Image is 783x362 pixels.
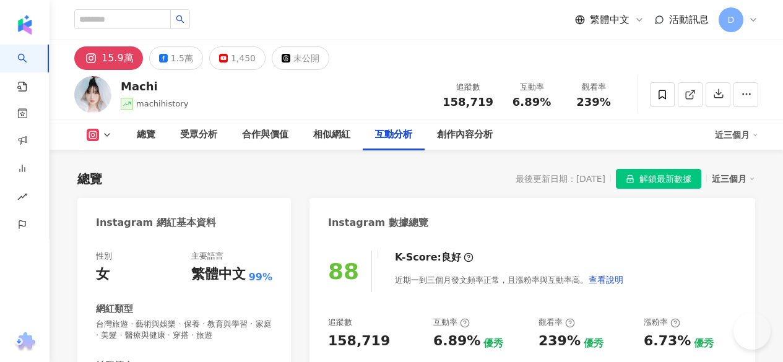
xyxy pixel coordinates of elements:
[137,127,155,142] div: 總覽
[584,337,603,350] div: 優秀
[589,275,623,285] span: 查看說明
[712,171,755,187] div: 近三個月
[102,50,134,67] div: 15.9萬
[171,50,193,67] div: 1.5萬
[433,332,480,351] div: 6.89%
[728,13,735,27] span: D
[249,270,272,284] span: 99%
[242,127,288,142] div: 合作與價值
[96,216,216,230] div: Instagram 網紅基本資料
[191,265,246,284] div: 繁體中文
[433,317,470,328] div: 互動率
[313,127,350,142] div: 相似網紅
[328,216,428,230] div: Instagram 數據總覽
[136,99,188,108] span: machihistory
[644,332,691,351] div: 6.73%
[17,45,42,93] a: search
[149,46,203,70] button: 1.5萬
[570,81,617,93] div: 觀看率
[96,303,133,316] div: 網紅類型
[626,175,634,183] span: lock
[96,265,110,284] div: 女
[191,251,223,262] div: 主要語言
[644,317,680,328] div: 漲粉率
[77,170,102,187] div: 總覽
[443,81,493,93] div: 追蹤數
[176,15,184,24] span: search
[590,13,629,27] span: 繁體中文
[96,319,272,341] span: 台灣旅遊 · 藝術與娛樂 · 保養 · 教育與學習 · 家庭 · 美髮 · 醫療與健康 · 穿搭 · 旅遊
[74,76,111,113] img: KOL Avatar
[231,50,256,67] div: 1,450
[669,14,709,25] span: 活動訊息
[443,95,493,108] span: 158,719
[293,50,319,67] div: 未公開
[395,267,624,292] div: 近期一到三個月發文頻率正常，且漲粉率與互動率高。
[13,332,37,352] img: chrome extension
[180,127,217,142] div: 受眾分析
[17,184,27,212] span: rise
[272,46,329,70] button: 未公開
[441,251,461,264] div: 良好
[639,170,691,189] span: 解鎖最新數據
[694,337,714,350] div: 優秀
[516,174,605,184] div: 最後更新日期：[DATE]
[437,127,493,142] div: 創作內容分析
[375,127,412,142] div: 互動分析
[513,96,551,108] span: 6.89%
[733,312,771,350] iframe: Help Scout Beacon - Open
[395,251,474,264] div: K-Score :
[576,96,611,108] span: 239%
[715,125,758,145] div: 近三個月
[328,259,359,284] div: 88
[328,332,390,351] div: 158,719
[96,251,112,262] div: 性別
[539,317,575,328] div: 觀看率
[121,79,188,94] div: Machi
[588,267,624,292] button: 查看說明
[539,332,581,351] div: 239%
[15,15,35,35] img: logo icon
[328,317,352,328] div: 追蹤數
[508,81,555,93] div: 互動率
[209,46,266,70] button: 1,450
[483,337,503,350] div: 優秀
[74,46,143,70] button: 15.9萬
[616,169,701,189] button: 解鎖最新數據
